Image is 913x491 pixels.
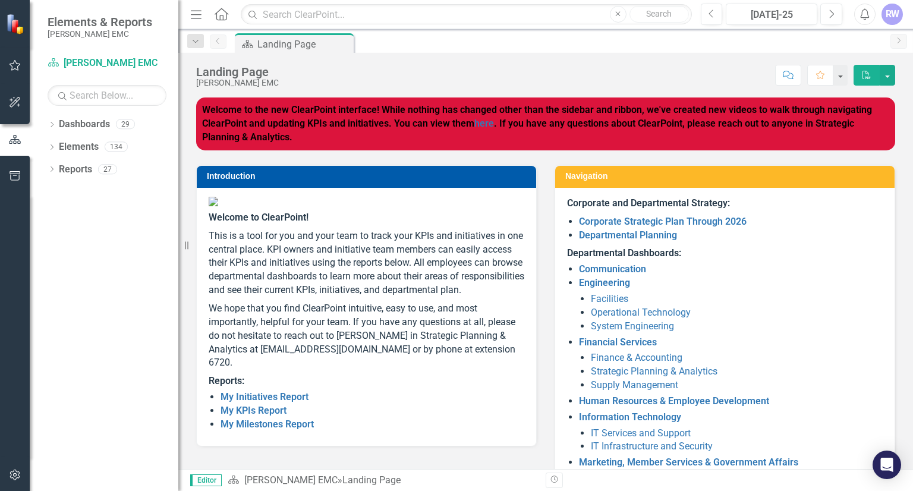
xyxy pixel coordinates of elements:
span: Editor [190,474,222,486]
a: Human Resources & Employee Development [579,395,769,407]
span: This is a tool for you and your team to track your KPIs and initiatives in one central place. KPI... [209,230,524,295]
button: Search [629,6,689,23]
a: System Engineering [591,320,674,332]
a: [PERSON_NAME] EMC [48,56,166,70]
a: Communication [579,263,646,275]
strong: Reports: [209,375,244,386]
a: here [474,118,494,129]
div: » [228,474,537,487]
a: Departmental Planning [579,229,677,241]
span: Search [646,9,672,18]
a: Corporate Strategic Plan Through 2026 [579,216,747,227]
div: 29 [116,119,135,130]
a: Information Technology [579,411,681,423]
button: RW [881,4,903,25]
a: Financial Services [579,336,657,348]
strong: Corporate and Departmental Strategy: [567,197,730,209]
a: Dashboards [59,118,110,131]
input: Search ClearPoint... [241,4,691,25]
p: We hope that you find ClearPoint intuitive, easy to use, and most importantly, helpful for your t... [209,300,524,372]
a: Marketing, Member Services & Government Affairs [579,457,798,468]
div: [DATE]-25 [730,8,813,22]
a: Finance & Accounting [591,352,682,363]
small: [PERSON_NAME] EMC [48,29,152,39]
span: Welcome to ClearPoint! [209,212,308,223]
h3: Navigation [565,172,889,181]
a: IT Infrastructure and Security [591,440,713,452]
a: My Milestones Report [221,418,314,430]
div: Landing Page [342,474,401,486]
h3: Introduction [207,172,530,181]
div: Landing Page [257,37,351,52]
div: [PERSON_NAME] EMC [196,78,279,87]
a: Facilities [591,293,628,304]
a: Elements [59,140,99,154]
strong: Departmental Dashboards: [567,247,681,259]
div: 134 [105,142,128,152]
a: Reports [59,163,92,177]
a: Operational Technology [591,307,691,318]
button: [DATE]-25 [726,4,817,25]
strong: Welcome to the new ClearPoint interface! While nothing has changed other than the sidebar and rib... [202,104,872,143]
a: Supply Management [591,379,678,391]
div: Open Intercom Messenger [873,451,901,479]
div: 27 [98,164,117,174]
input: Search Below... [48,85,166,106]
div: Landing Page [196,65,279,78]
a: Strategic Planning & Analytics [591,366,717,377]
img: Jackson%20EMC%20high_res%20v2.png [209,197,524,206]
a: [PERSON_NAME] EMC [244,474,338,486]
a: Engineering [579,277,630,288]
span: Elements & Reports [48,15,152,29]
img: ClearPoint Strategy [6,14,27,34]
a: IT Services and Support [591,427,691,439]
a: My KPIs Report [221,405,287,416]
a: My Initiatives Report [221,391,308,402]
